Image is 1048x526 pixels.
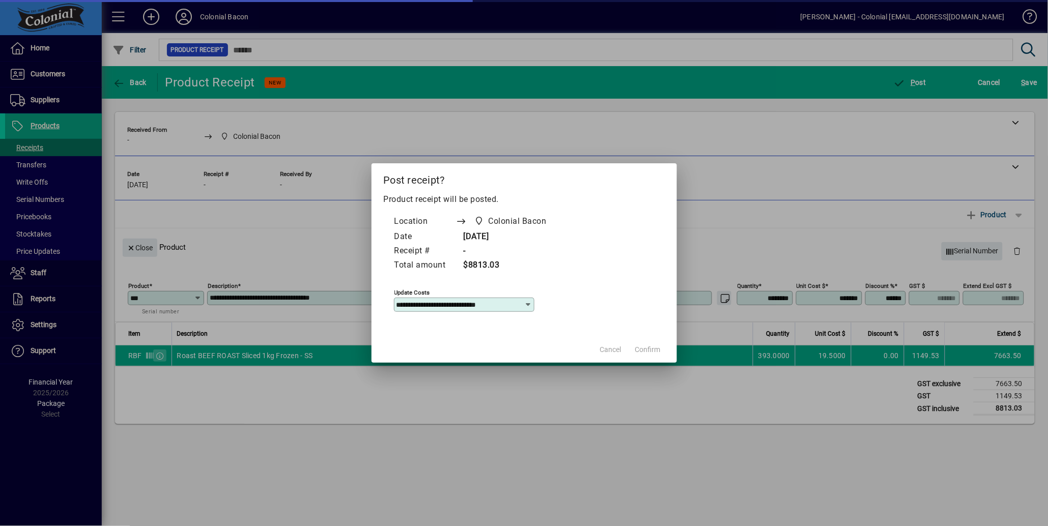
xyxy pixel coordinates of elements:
[456,244,566,258] td: -
[394,214,456,230] td: Location
[384,193,665,206] p: Product receipt will be posted.
[489,215,547,227] span: Colonial Bacon
[456,230,566,244] td: [DATE]
[394,289,430,296] mat-label: Update costs
[456,258,566,273] td: $8813.03
[394,244,456,258] td: Receipt #
[472,214,551,228] span: Colonial Bacon
[394,258,456,273] td: Total amount
[372,163,677,193] h2: Post receipt?
[394,230,456,244] td: Date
